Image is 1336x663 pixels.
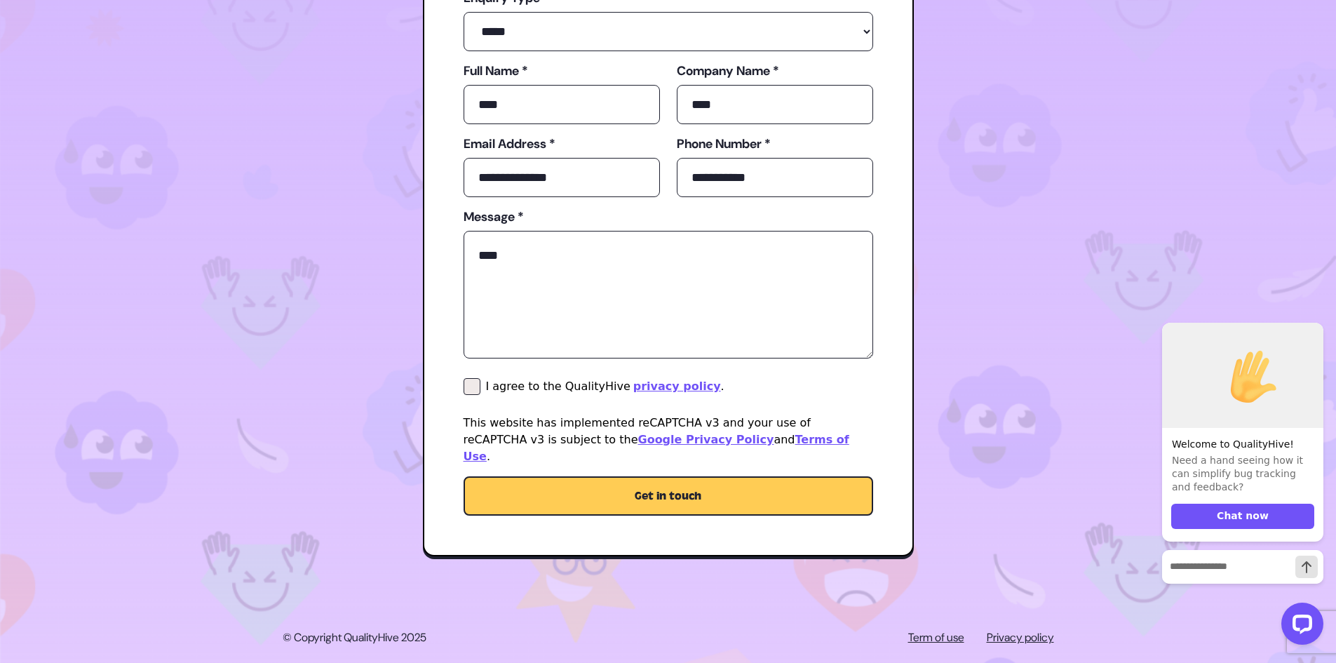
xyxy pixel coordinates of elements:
[677,133,873,155] label: Phone Number *
[464,415,873,465] p: This website has implemented reCAPTCHA v3 and your use of reCAPTCHA v3 is subject to the and .
[283,629,426,646] p: © Copyright QualityHive 2025
[464,158,660,197] input: email_address
[677,60,873,82] label: Company Name *
[677,85,873,124] input: company_name
[486,378,724,395] div: I agree to the QualityHive .
[464,476,873,516] button: Get in touch
[677,158,873,197] input: phone_number
[1151,297,1329,656] iframe: LiveChat chat widget
[464,133,660,155] label: Email Address *
[638,433,774,446] a: Google Privacy Policy
[464,433,849,463] a: Terms of Use
[633,378,721,395] a: privacy policy
[987,629,1054,646] a: Privacy policy
[908,629,964,646] a: Term of use
[464,85,660,124] input: full_name
[464,60,660,82] label: Full Name *
[464,206,873,228] label: Message *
